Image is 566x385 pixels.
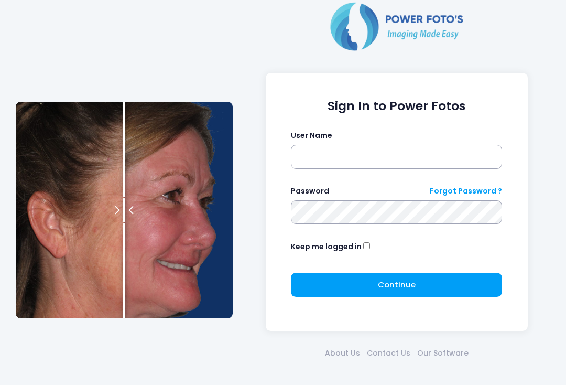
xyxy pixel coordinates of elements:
a: Forgot Password ? [430,186,502,197]
label: Password [291,186,329,197]
h1: Sign In to Power Fotos [291,99,502,113]
a: Contact Us [363,348,413,359]
a: About Us [321,348,363,359]
label: Keep me logged in [291,241,362,252]
button: Continue [291,273,502,297]
span: Continue [378,279,416,290]
label: User Name [291,130,332,141]
a: Our Software [413,348,472,359]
